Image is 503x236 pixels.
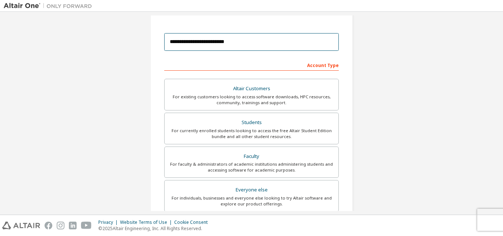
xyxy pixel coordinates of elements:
img: linkedin.svg [69,222,77,229]
img: facebook.svg [45,222,52,229]
div: Students [169,117,334,128]
div: Website Terms of Use [120,219,174,225]
img: youtube.svg [81,222,92,229]
div: Everyone else [169,185,334,195]
div: For faculty & administrators of academic institutions administering students and accessing softwa... [169,161,334,173]
div: Altair Customers [169,84,334,94]
div: Cookie Consent [174,219,212,225]
div: Privacy [98,219,120,225]
img: Altair One [4,2,96,10]
img: altair_logo.svg [2,222,40,229]
p: © 2025 Altair Engineering, Inc. All Rights Reserved. [98,225,212,232]
div: Account Type [164,59,339,71]
img: instagram.svg [57,222,64,229]
div: For individuals, businesses and everyone else looking to try Altair software and explore our prod... [169,195,334,207]
div: For existing customers looking to access software downloads, HPC resources, community, trainings ... [169,94,334,106]
div: For currently enrolled students looking to access the free Altair Student Edition bundle and all ... [169,128,334,140]
div: Faculty [169,151,334,162]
